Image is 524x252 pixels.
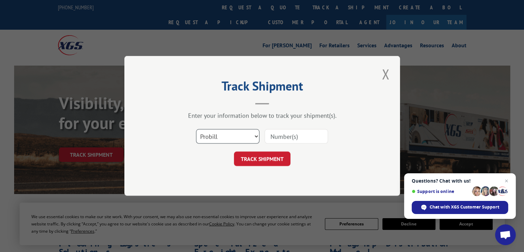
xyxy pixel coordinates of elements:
[412,201,508,214] span: Chat with XGS Customer Support
[234,152,290,166] button: TRACK SHIPMENT
[430,204,499,210] span: Chat with XGS Customer Support
[495,224,516,245] a: Open chat
[265,129,328,144] input: Number(s)
[412,189,470,194] span: Support is online
[412,178,508,184] span: Questions? Chat with us!
[380,65,391,84] button: Close modal
[159,81,366,94] h2: Track Shipment
[159,112,366,120] div: Enter your information below to track your shipment(s).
